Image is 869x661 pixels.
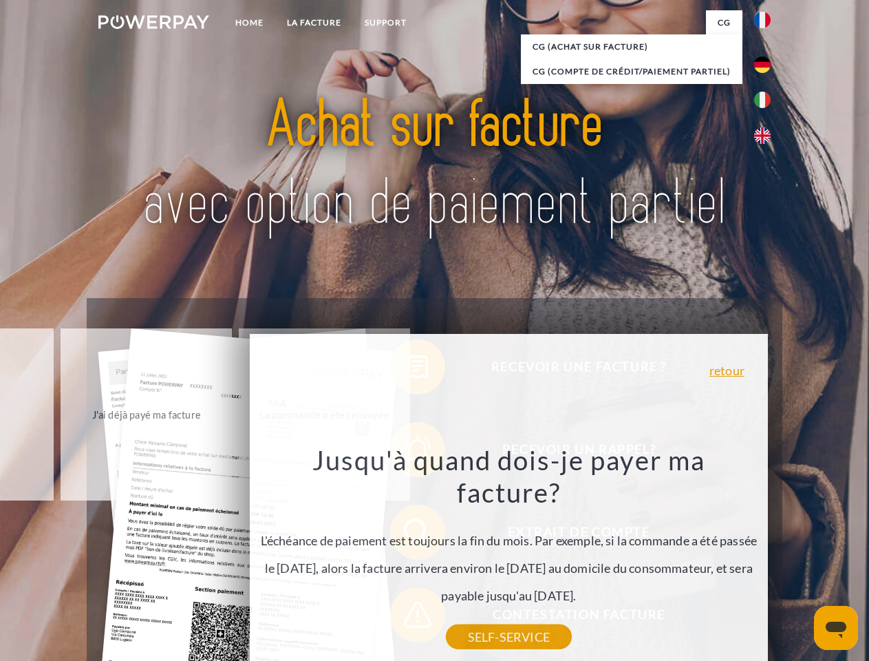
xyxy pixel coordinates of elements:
img: fr [754,12,771,28]
a: SELF-SERVICE [446,625,572,649]
h3: Jusqu'à quand dois-je payer ma facture? [257,443,760,510]
a: CG (Compte de crédit/paiement partiel) [521,59,742,84]
a: Home [224,10,275,35]
img: logo-powerpay-white.svg [98,15,209,29]
div: J'ai déjà payé ma facture [69,405,224,423]
a: Support [353,10,418,35]
a: retour [709,364,744,377]
img: title-powerpay_fr.svg [131,66,738,264]
iframe: Bouton de lancement de la fenêtre de messagerie [814,606,858,650]
a: CG (achat sur facture) [521,34,742,59]
a: LA FACTURE [275,10,353,35]
img: it [754,92,771,108]
img: de [754,56,771,73]
img: en [754,127,771,144]
div: L'échéance de paiement est toujours la fin du mois. Par exemple, si la commande a été passée le [... [257,443,760,637]
a: CG [706,10,742,35]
